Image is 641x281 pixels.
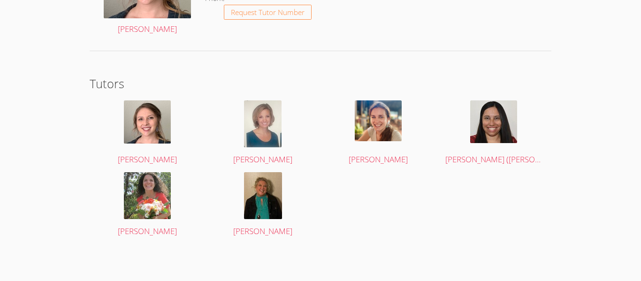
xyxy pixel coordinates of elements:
[445,154,631,165] span: [PERSON_NAME] ([PERSON_NAME]) [PERSON_NAME]
[214,100,312,167] a: [PERSON_NAME]
[124,100,171,144] img: avatar.png
[233,154,292,165] span: [PERSON_NAME]
[99,172,196,238] a: [PERSON_NAME]
[349,154,408,165] span: [PERSON_NAME]
[355,100,402,141] img: lauren.png
[124,172,171,219] img: avatar.png
[470,100,517,143] img: Profile%20Picture%20Edited%20Westgate.jpg
[445,100,542,167] a: [PERSON_NAME] ([PERSON_NAME]) [PERSON_NAME]
[224,5,312,20] button: Request Tutor Number
[244,100,282,147] img: avatar.png
[214,172,312,238] a: [PERSON_NAME]
[330,100,427,167] a: [PERSON_NAME]
[233,226,292,236] span: [PERSON_NAME]
[99,100,196,167] a: [PERSON_NAME]
[244,172,282,219] img: IMG_0043.jpeg
[231,9,305,16] span: Request Tutor Number
[90,75,551,92] h2: Tutors
[118,226,177,236] span: [PERSON_NAME]
[118,154,177,165] span: [PERSON_NAME]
